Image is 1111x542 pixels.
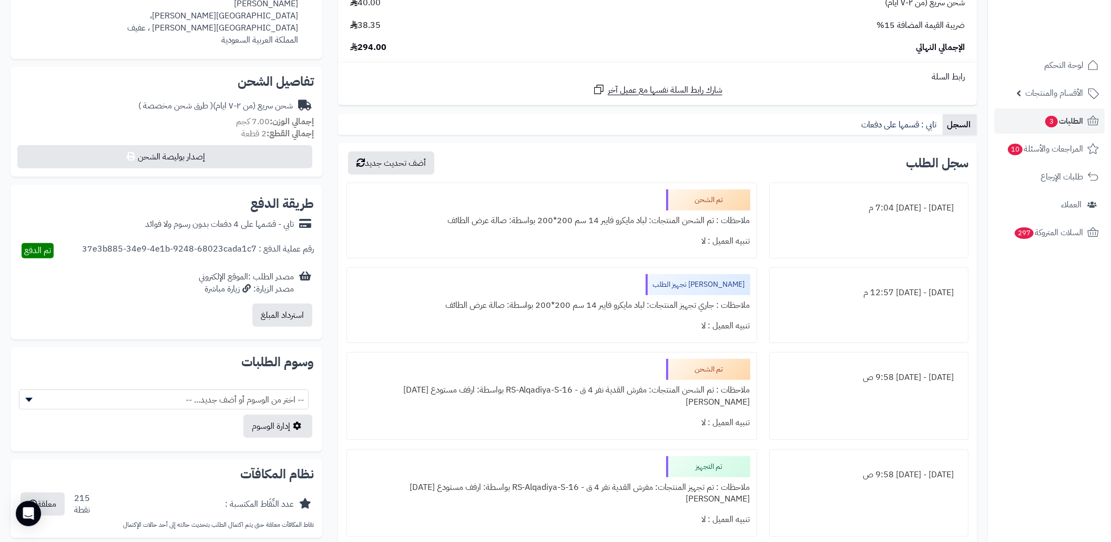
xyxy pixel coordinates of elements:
div: تنبيه العميل : لا [353,413,750,433]
div: تابي - قسّمها على 4 دفعات بدون رسوم ولا فوائد [145,218,294,230]
strong: إجمالي الوزن: [270,115,314,128]
span: تم الدفع [24,244,51,257]
button: معلقة [21,493,65,516]
p: نقاط المكافآت معلقة حتى يتم اكتمال الطلب بتحديث حالته إلى أحد حالات الإكتمال [19,520,314,529]
span: العملاء [1061,197,1082,212]
span: 10 [1008,144,1023,155]
div: 215 [74,493,90,517]
h2: تفاصيل الشحن [19,75,314,88]
small: 7.00 كجم [236,115,314,128]
div: شحن سريع (من ٢-٧ ايام) [138,100,293,112]
div: نقطة [74,504,90,516]
a: إدارة الوسوم [243,415,312,438]
span: الأقسام والمنتجات [1025,86,1083,101]
a: الطلبات3 [994,108,1105,134]
span: الطلبات [1044,114,1083,128]
span: -- اختر من الوسوم أو أضف جديد... -- [19,390,308,410]
button: أضف تحديث جديد [348,152,434,175]
a: طلبات الإرجاع [994,164,1105,189]
a: تابي : قسمها على دفعات [857,114,943,135]
span: شارك رابط السلة نفسها مع عميل آخر [608,84,722,96]
div: تم الشحن [666,189,750,210]
span: المراجعات والأسئلة [1007,142,1083,156]
div: Open Intercom Messenger [16,501,41,526]
span: -- اختر من الوسوم أو أضف جديد... -- [19,389,309,409]
a: شارك رابط السلة نفسها مع عميل آخر [593,83,722,96]
div: رقم عملية الدفع : 37e3b885-34e9-4e1b-9248-68023cada1c7 [82,243,314,258]
span: السلات المتروكة [1014,225,1083,240]
span: 297 [1015,227,1034,239]
div: ملاحظات : تم الشحن المنتجات: لباد مايكرو فايبر 14 سم 200*200 بواسطة: صالة عرض الطائف [353,210,750,231]
h2: وسوم الطلبات [19,356,314,368]
a: العملاء [994,192,1105,217]
div: [PERSON_NAME] تجهيز الطلب [646,274,750,295]
div: تنبيه العميل : لا [353,231,750,252]
span: لوحة التحكم [1044,58,1083,73]
div: تم الشحن [666,359,750,380]
div: ملاحظات : جاري تجهيز المنتجات: لباد مايكرو فايبر 14 سم 200*200 بواسطة: صالة عرض الطائف [353,295,750,316]
h3: سجل الطلب [906,157,969,169]
span: ( طرق شحن مخصصة ) [138,99,213,112]
div: تم التجهيز [666,456,750,477]
span: 3 [1045,116,1058,127]
div: [DATE] - [DATE] 12:57 م [776,283,962,303]
h2: نظام المكافآت [19,468,314,480]
span: الإجمالي النهائي [916,42,965,54]
a: لوحة التحكم [994,53,1105,78]
small: 2 قطعة [241,127,314,140]
a: السلات المتروكة297 [994,220,1105,245]
strong: إجمالي القطع: [267,127,314,140]
button: إصدار بوليصة الشحن [17,145,312,168]
span: ضريبة القيمة المضافة 15% [876,19,965,32]
div: ملاحظات : تم الشحن المنتجات: مفرش القدية نفر 4 ق - RS-Alqadiya-S-16 بواسطة: ارفف مستودع [DATE][PE... [353,380,750,413]
h2: طريقة الدفع [250,197,314,210]
div: رابط السلة [342,71,973,83]
div: ملاحظات : تم تجهيز المنتجات: مفرش القدية نفر 4 ق - RS-Alqadiya-S-16 بواسطة: ارفف مستودع [DATE][PE... [353,477,750,510]
div: [DATE] - [DATE] 9:58 ص [776,465,962,485]
a: السجل [943,114,977,135]
div: تنبيه العميل : لا [353,509,750,530]
div: مصدر الطلب :الموقع الإلكتروني [199,271,294,295]
span: 294.00 [350,42,386,54]
button: استرداد المبلغ [252,304,312,327]
span: 38.35 [350,19,381,32]
div: مصدر الزيارة: زيارة مباشرة [199,283,294,295]
img: logo-2.png [1039,29,1101,52]
div: تنبيه العميل : لا [353,316,750,336]
div: [DATE] - [DATE] 7:04 م [776,198,962,218]
div: [DATE] - [DATE] 9:58 ص [776,367,962,388]
a: المراجعات والأسئلة10 [994,136,1105,162]
span: طلبات الإرجاع [1041,169,1083,184]
div: عدد النِّقَاط المكتسبة : [225,498,294,510]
